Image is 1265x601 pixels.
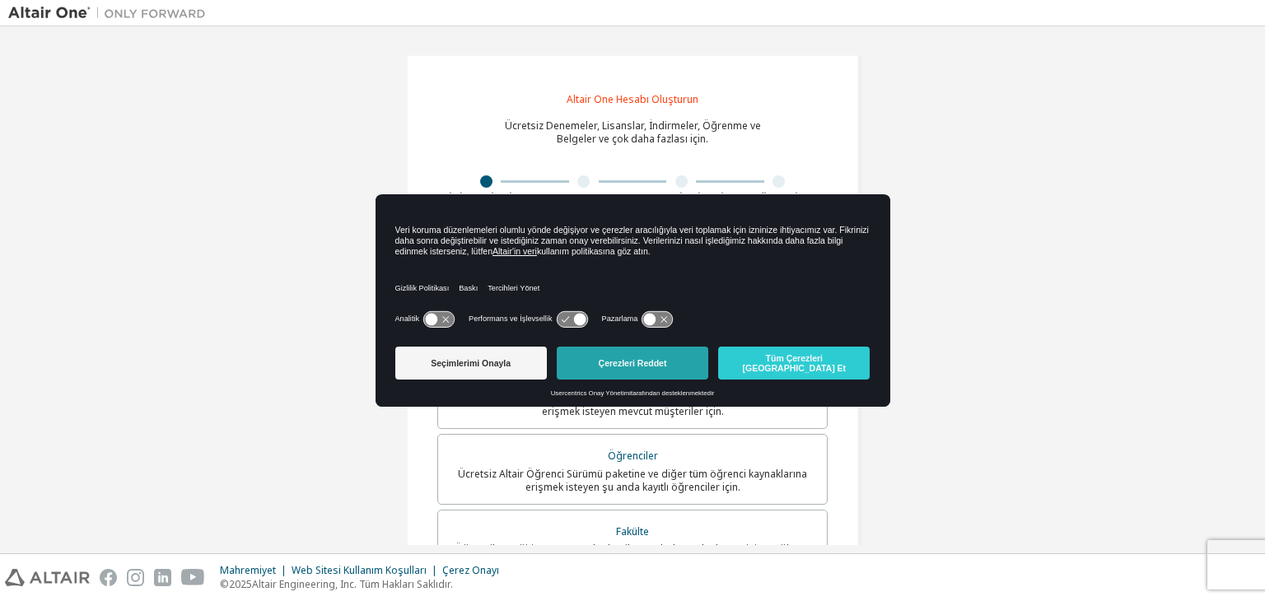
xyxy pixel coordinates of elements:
[229,577,252,591] font: 2025
[442,563,499,577] font: Çerez Onayı
[567,92,698,106] font: Altair One Hesabı Oluşturun
[5,569,90,586] img: altair_logo.svg
[292,563,427,577] font: Web Sitesi Kullanım Koşulları
[557,132,708,146] font: Belgeler ve çok daha fazlası için.
[8,5,214,21] img: Altair Bir
[220,563,276,577] font: Mahremiyet
[441,191,531,205] font: Kişisel Bilgiler
[616,524,649,538] font: Fakülte
[181,569,205,586] img: youtube.svg
[455,542,811,569] font: Öğrencilere eğitim veren ve akademik amaçlarla yazılımlara erişim sağlayan akademik kurumların öğ...
[637,191,725,205] font: Hesap Bilgileri
[608,449,658,463] font: Öğrenciler
[100,569,117,586] img: facebook.svg
[127,569,144,586] img: instagram.svg
[505,119,761,133] font: Ücretsiz Denemeler, Lisanslar, İndirmeler, Öğrenme ve
[154,569,171,586] img: linkedin.svg
[220,577,229,591] font: ©
[750,191,808,218] font: Güvenlik Kurulumu
[458,467,807,494] font: Ücretsiz Altair Öğrenci Sürümü paketine ve diğer tüm öğrenci kaynaklarına erişmek isteyen şu anda...
[557,191,610,218] font: E-postayı Doğrula
[252,577,453,591] font: Altair Engineering, Inc. Tüm Hakları Saklıdır.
